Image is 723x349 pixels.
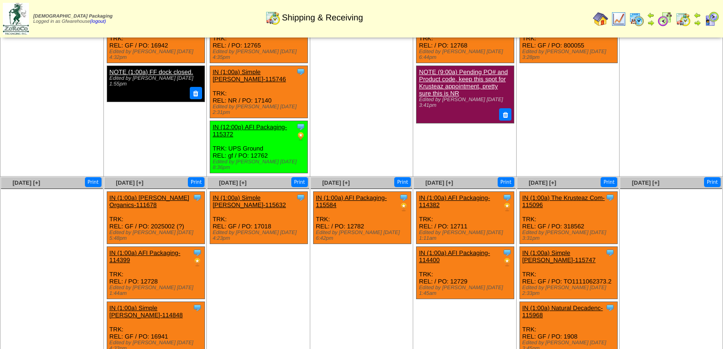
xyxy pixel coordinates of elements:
a: [DATE] [+] [632,179,659,186]
div: TRK: UPS Ground REL: gf / PO: 12762 [210,121,308,173]
div: Edited by [PERSON_NAME] [DATE] 2:33pm [522,285,617,296]
img: arrowleft.gif [694,11,701,19]
div: TRK: REL: GF / PO: 318562 [519,192,617,244]
img: calendarcustomer.gif [704,11,719,27]
img: Tooltip [193,248,202,257]
button: Print [291,177,308,187]
div: Edited by [PERSON_NAME] [DATE] 6:44pm [419,49,514,60]
img: Tooltip [296,193,306,202]
button: Delete Note [499,108,511,121]
a: IN (1:00a) AFI Packaging-114400 [419,249,490,264]
button: Print [188,177,204,187]
div: Edited by [PERSON_NAME] [DATE] 4:35pm [213,49,307,60]
img: arrowright.gif [647,19,655,27]
img: arrowright.gif [694,19,701,27]
img: Tooltip [605,193,615,202]
div: TRK: REL: / PO: 12728 [107,247,204,299]
img: Tooltip [502,193,512,202]
a: IN (1:00a) AFI Packaging-114399 [110,249,181,264]
a: IN (1:00a) AFI Packaging-115584 [316,194,387,208]
a: IN (1:00a) Natural Decadenc-115968 [522,304,603,319]
div: TRK: REL: / PO: 12729 [417,247,514,299]
span: Logged in as Gfwarehouse [33,14,112,24]
span: [DEMOGRAPHIC_DATA] Packaging [33,14,112,19]
img: PO [296,132,306,141]
img: Tooltip [296,122,306,132]
div: Edited by [PERSON_NAME] [DATE] 3:31pm [522,230,617,241]
button: Print [601,177,617,187]
img: calendarinout.gif [676,11,691,27]
a: [DATE] [+] [116,179,143,186]
a: (logout) [90,19,106,24]
img: calendarblend.gif [658,11,673,27]
img: Tooltip [296,67,306,76]
div: Edited by [PERSON_NAME] [DATE] 4:23pm [213,230,307,241]
a: [DATE] [+] [528,179,556,186]
button: Print [704,177,721,187]
div: TRK: REL: / PO: 12782 [313,192,411,244]
img: PO [193,257,202,267]
a: IN (1:00a) AFI Packaging-114382 [419,194,490,208]
a: IN (1:00a) Simple [PERSON_NAME]-115746 [213,68,286,83]
img: Tooltip [502,248,512,257]
img: home.gif [593,11,608,27]
div: TRK: REL: GF / PO: 2025002 (?) [107,192,204,244]
img: Tooltip [193,303,202,312]
div: Edited by [PERSON_NAME] [DATE] 8:36pm [213,159,307,170]
a: IN (1:00a) [PERSON_NAME] Organics-111678 [110,194,189,208]
img: Tooltip [193,193,202,202]
div: Edited by [PERSON_NAME] [DATE] 3:41pm [419,97,510,108]
div: Edited by [PERSON_NAME] [DATE] 5:48pm [110,230,204,241]
img: PO [502,202,512,212]
button: Delete Note [190,87,202,99]
a: IN (12:00p) AFI Packaging-115372 [213,123,287,138]
img: arrowleft.gif [647,11,655,19]
div: TRK: REL: GF / PO: 17018 [210,192,308,244]
div: TRK: REL: / PO: 12711 [417,192,514,244]
div: TRK: REL: NR / PO: 17140 [210,66,308,118]
div: Edited by [PERSON_NAME] [DATE] 1:11am [419,230,514,241]
img: line_graph.gif [611,11,626,27]
a: [DATE] [+] [426,179,453,186]
div: Edited by [PERSON_NAME] [DATE] 1:45am [419,285,514,296]
a: IN (1:00a) Simple [PERSON_NAME]-115632 [213,194,286,208]
div: Edited by [PERSON_NAME] [DATE] 1:44am [110,285,204,296]
img: zoroco-logo-small.webp [3,3,29,35]
a: IN (1:00a) The Krusteaz Com-115096 [522,194,605,208]
a: NOTE (1:00a) FF dock closed. [110,68,193,75]
div: Edited by [PERSON_NAME] [DATE] 6:42pm [316,230,411,241]
img: Tooltip [605,303,615,312]
div: Edited by [PERSON_NAME] [DATE] 3:28pm [522,49,617,60]
img: Tooltip [399,193,408,202]
button: Print [394,177,411,187]
div: TRK: REL: GF / PO: TO1111062373.2 [519,247,617,299]
a: IN (1:00a) Simple [PERSON_NAME]-115747 [522,249,596,264]
a: IN (1:00a) Simple [PERSON_NAME]-114848 [110,304,183,319]
button: Print [498,177,514,187]
div: Edited by [PERSON_NAME] [DATE] 1:55pm [110,75,201,87]
a: [DATE] [+] [219,179,247,186]
button: Print [85,177,102,187]
div: Edited by [PERSON_NAME] [DATE] 2:31pm [213,104,307,115]
img: calendarinout.gif [265,10,280,25]
img: PO [502,257,512,267]
a: [DATE] [+] [322,179,350,186]
a: [DATE] [+] [13,179,40,186]
img: Tooltip [605,248,615,257]
a: NOTE (9:00a) Pending PO# and Product code, keep this spot for Krusteaz appointment, pretty sure t... [419,68,508,97]
div: Edited by [PERSON_NAME] [DATE] 4:32pm [110,49,204,60]
img: calendarprod.gif [629,11,644,27]
span: Shipping & Receiving [282,13,363,23]
img: PO [399,202,408,212]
